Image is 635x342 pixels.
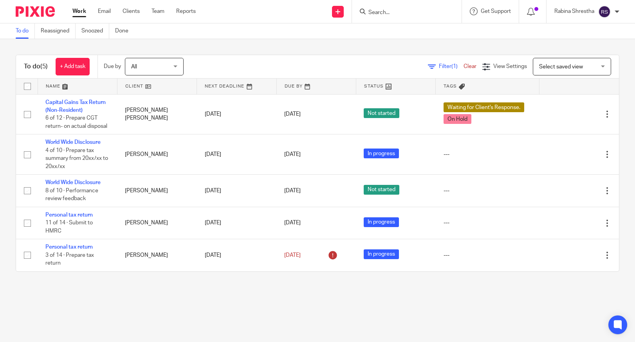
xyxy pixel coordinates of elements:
td: [DATE] [197,239,276,271]
div: --- [444,219,532,227]
span: [DATE] [284,111,301,117]
a: Snoozed [81,23,109,39]
span: In progress [364,249,399,259]
a: Clear [464,64,476,69]
span: Select saved view [539,64,583,70]
a: Personal tax return [45,212,93,218]
img: svg%3E [598,5,611,18]
span: In progress [364,149,399,158]
p: Rabina Shrestha [554,7,594,15]
a: Clients [123,7,140,15]
span: Not started [364,185,399,195]
span: Tags [444,84,457,88]
span: Waiting for Client's Response. [444,102,524,112]
p: Due by [104,63,121,70]
a: Capital Gains Tax Return (Non-Resident) [45,100,106,113]
td: [DATE] [197,207,276,239]
span: Filter [439,64,464,69]
span: (1) [451,64,458,69]
div: --- [444,251,532,259]
span: [DATE] [284,152,301,157]
a: Done [115,23,134,39]
span: 8 of 10 · Performance review feedback [45,188,98,202]
span: [DATE] [284,188,301,193]
a: Personal tax return [45,244,93,250]
td: [DATE] [197,94,276,134]
div: --- [444,187,532,195]
span: Not started [364,108,399,118]
span: 3 of 14 · Prepare tax return [45,252,94,266]
a: Reassigned [41,23,76,39]
td: [PERSON_NAME] [117,175,197,207]
td: [DATE] [197,175,276,207]
a: + Add task [56,58,90,75]
span: 6 of 12 · Prepare CGT return- on actual disposal [45,115,107,129]
span: 4 of 10 · Prepare tax summary from 20xx/xx to 20xx/xx [45,148,108,169]
div: --- [444,150,532,158]
td: [DATE] [197,134,276,175]
span: View Settings [493,64,527,69]
a: Team [152,7,164,15]
span: All [131,64,137,70]
img: Pixie [16,6,55,17]
span: (5) [40,63,48,70]
span: In progress [364,217,399,227]
a: World Wide Disclosure [45,180,101,185]
a: Work [72,7,86,15]
a: Email [98,7,111,15]
span: Get Support [481,9,511,14]
input: Search [368,9,438,16]
td: [PERSON_NAME] [117,207,197,239]
td: [PERSON_NAME] [PERSON_NAME] [117,94,197,134]
span: On Hold [444,114,471,124]
span: [DATE] [284,220,301,226]
h1: To do [24,63,48,71]
td: [PERSON_NAME] [117,239,197,271]
span: [DATE] [284,252,301,258]
td: [PERSON_NAME] [117,134,197,175]
a: Reports [176,7,196,15]
a: World Wide Disclosure [45,140,101,145]
span: 11 of 14 · Submit to HMRC [45,220,93,234]
a: To do [16,23,35,39]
